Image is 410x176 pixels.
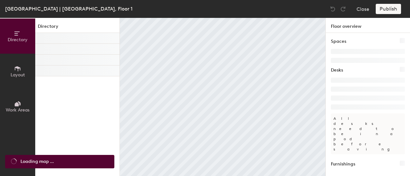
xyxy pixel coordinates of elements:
[5,5,133,13] div: [GEOGRAPHIC_DATA] | [GEOGRAPHIC_DATA], Floor 1
[8,37,28,42] span: Directory
[20,158,54,165] span: Loading map ...
[331,67,343,74] h1: Desks
[35,23,119,33] h1: Directory
[11,72,25,78] span: Layout
[357,4,369,14] button: Close
[340,6,346,12] img: Redo
[120,18,325,176] canvas: Map
[331,38,346,45] h1: Spaces
[326,18,410,33] h1: Floor overview
[331,161,355,168] h1: Furnishings
[330,6,336,12] img: Undo
[6,107,29,113] span: Work Areas
[331,113,405,154] p: All desks need to be in a pod before saving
